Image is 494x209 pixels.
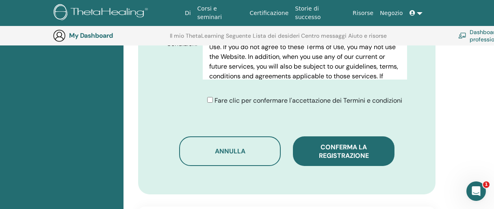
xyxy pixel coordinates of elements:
span: 1 [483,181,490,188]
img: generic-user-icon.jpg [53,29,66,42]
img: chalkboard-teacher.svg [458,32,466,39]
a: Risorse [349,6,377,21]
a: Lista dei desideri [253,32,300,45]
a: Negozio [377,6,406,21]
button: Conferma la registrazione [293,136,394,166]
a: Centro messaggi [301,32,347,45]
a: Corsi e seminari [194,1,247,25]
a: Aiuto e risorse [348,32,387,45]
iframe: Intercom live chat [466,181,486,201]
h3: My Dashboard [69,32,150,39]
span: Annulla [215,147,245,155]
span: Conferma la registrazione [319,143,369,160]
p: PLEASE READ THESE TERMS OF USE CAREFULLY BEFORE USING THE WEBSITE. By using the Website, you agre... [209,23,401,110]
a: Seguente [226,32,251,45]
a: Il mio ThetaLearning [170,32,224,45]
a: Certificazione [246,6,292,21]
a: Di [182,6,194,21]
img: logo.png [54,4,151,22]
button: Annulla [179,136,281,166]
span: Fare clic per confermare l'accettazione dei Termini e condizioni [214,96,402,105]
a: Storie di successo [292,1,349,25]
